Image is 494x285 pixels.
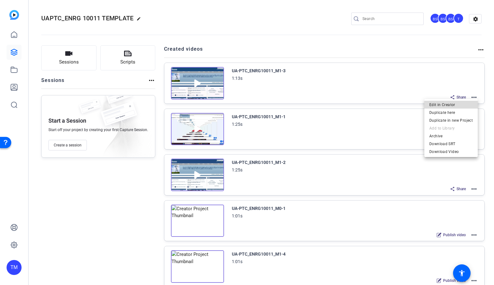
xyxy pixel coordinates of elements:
[429,109,473,116] span: Duplicate here
[429,117,473,124] span: Duplicate in new Project
[429,140,473,148] span: Download SRT
[429,132,473,140] span: Archive
[429,148,473,155] span: Download Video
[429,101,473,109] span: Edit in Creator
